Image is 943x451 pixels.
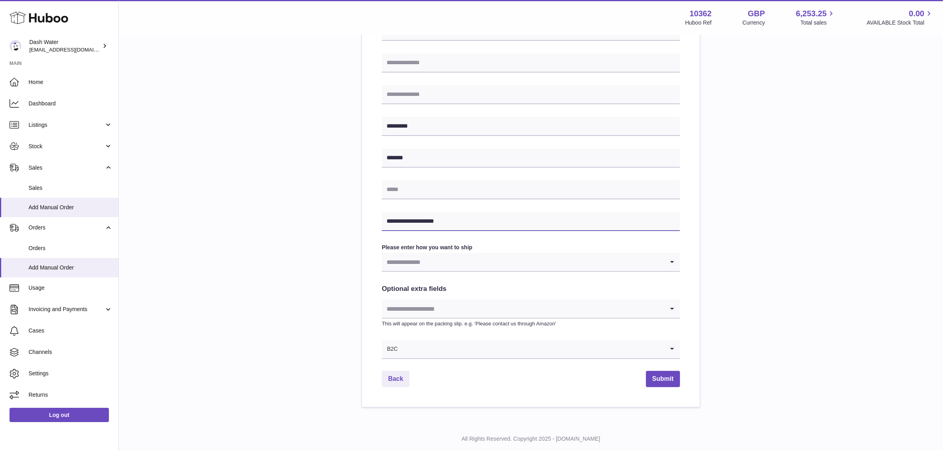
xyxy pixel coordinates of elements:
strong: 10362 [690,8,712,19]
p: All Rights Reserved. Copyright 2025 - [DOMAIN_NAME] [125,435,937,443]
span: Settings [29,370,112,377]
strong: GBP [748,8,765,19]
h2: Optional extra fields [382,285,680,294]
div: Currency [743,19,765,27]
span: Usage [29,284,112,292]
span: Add Manual Order [29,264,112,271]
span: Channels [29,348,112,356]
span: Sales [29,184,112,192]
label: Please enter how you want to ship [382,244,680,251]
span: AVAILABLE Stock Total [867,19,933,27]
input: Search for option [382,253,664,271]
span: Sales [29,164,104,172]
span: Returns [29,391,112,399]
div: Search for option [382,300,680,319]
span: Add Manual Order [29,204,112,211]
span: Total sales [800,19,836,27]
img: bea@dash-water.com [10,40,21,52]
p: This will appear on the packing slip. e.g. 'Please contact us through Amazon' [382,320,680,327]
a: 0.00 AVAILABLE Stock Total [867,8,933,27]
button: Submit [646,371,680,387]
span: Orders [29,245,112,252]
span: 0.00 [909,8,924,19]
span: Dashboard [29,100,112,107]
div: Search for option [382,340,680,359]
span: B2C [382,340,398,358]
span: Cases [29,327,112,334]
input: Search for option [382,300,664,318]
span: Invoicing and Payments [29,306,104,313]
a: 6,253.25 Total sales [796,8,836,27]
span: [EMAIL_ADDRESS][DOMAIN_NAME] [29,46,116,53]
div: Dash Water [29,38,101,54]
input: Search for option [398,340,664,358]
span: 6,253.25 [796,8,827,19]
span: Orders [29,224,104,231]
div: Huboo Ref [685,19,712,27]
a: Back [382,371,410,387]
span: Listings [29,121,104,129]
span: Home [29,78,112,86]
div: Search for option [382,253,680,272]
a: Log out [10,408,109,422]
span: Stock [29,143,104,150]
